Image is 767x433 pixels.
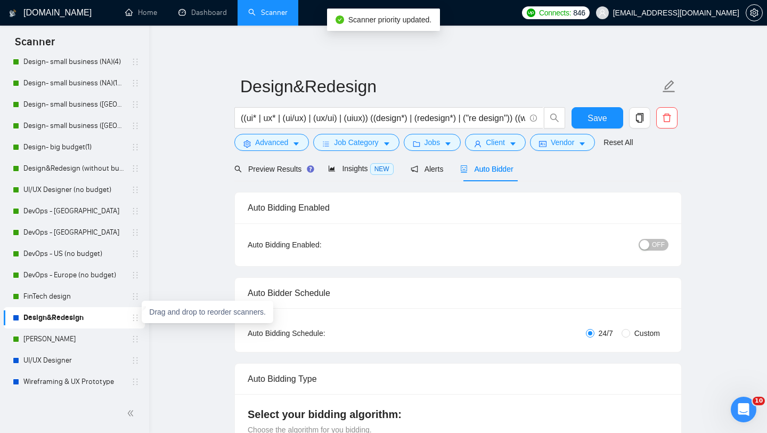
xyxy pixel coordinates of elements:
span: holder [131,122,140,130]
span: robot [460,165,468,173]
span: holder [131,314,140,322]
span: OFF [652,239,665,251]
a: Design&Redesign [23,307,125,328]
iframe: Intercom live chat [731,397,756,422]
span: NEW [370,163,394,175]
span: user [474,140,482,148]
span: bars [322,140,330,148]
button: idcardVendorcaret-down [530,134,595,151]
span: Insights [328,164,393,173]
a: [PERSON_NAME] [23,328,125,350]
span: caret-down [292,140,300,148]
span: user [599,9,606,17]
a: DevOps - Europe (no budget) [23,264,125,286]
span: Scanner priority updated. [348,15,431,24]
a: Design- small business ([GEOGRAPHIC_DATA])(15$) [23,94,125,115]
a: Design- big budget(1) [23,137,125,158]
a: searchScanner [248,8,288,17]
button: Save [572,107,623,129]
a: DevOps - [GEOGRAPHIC_DATA] [23,222,125,243]
span: holder [131,378,140,386]
input: Search Freelance Jobs... [241,111,525,125]
span: holder [131,79,140,87]
span: edit [662,79,676,93]
button: search [544,107,565,129]
a: dashboardDashboard [178,8,227,17]
button: delete [656,107,678,129]
img: logo [9,5,17,22]
span: holder [131,228,140,237]
span: caret-down [383,140,390,148]
span: Alerts [411,165,444,173]
span: holder [131,356,140,365]
span: Scanner [6,34,63,57]
span: Advanced [255,137,288,148]
img: upwork-logo.png [527,9,535,17]
div: Drag and drop to reorder scanners. [142,301,273,323]
span: caret-down [509,140,517,148]
span: 846 [573,7,585,19]
span: holder [131,292,140,301]
span: search [234,165,242,173]
a: UI/UX Designer (no budget) [23,179,125,201]
span: check-circle [336,15,344,24]
span: holder [131,207,140,215]
span: notification [411,165,418,173]
span: 10 [753,397,765,405]
span: holder [131,100,140,109]
span: search [544,113,565,123]
a: DevOps - [GEOGRAPHIC_DATA] [23,201,125,222]
span: Connects: [539,7,571,19]
span: holder [131,250,140,258]
span: caret-down [578,140,586,148]
span: area-chart [328,165,336,172]
button: settingAdvancedcaret-down [234,134,309,151]
button: barsJob Categorycaret-down [313,134,399,151]
button: setting [746,4,763,21]
a: homeHome [125,8,157,17]
div: Tooltip anchor [306,164,315,174]
span: Client [486,137,505,148]
div: Auto Bidding Enabled [248,193,668,223]
a: FinTech design [23,286,125,307]
span: holder [131,143,140,151]
span: holder [131,164,140,173]
div: Auto Bidder Schedule [248,278,668,308]
input: Scanner name... [240,73,660,100]
h4: Select your bidding algorithm: [248,407,668,422]
span: folder [413,140,420,148]
button: copy [629,107,650,129]
span: caret-down [444,140,452,148]
span: setting [746,9,762,17]
span: holder [131,271,140,279]
span: delete [657,113,677,123]
span: Save [588,111,607,125]
a: DevOps - US (no budget) [23,243,125,264]
span: holder [131,186,140,194]
a: setting [746,9,763,17]
button: folderJobscaret-down [404,134,461,151]
span: Vendor [551,137,574,148]
span: setting [243,140,251,148]
a: Sys Admin (no budget) [23,392,125,414]
span: double-left [127,408,137,419]
a: Reset All [603,137,633,148]
button: userClientcaret-down [465,134,526,151]
span: info-circle [530,115,537,122]
a: Design&Redesign (without budget) [23,158,125,179]
div: Auto Bidding Enabled: [248,239,388,251]
span: Jobs [425,137,440,148]
span: holder [131,58,140,66]
span: Auto Bidder [460,165,513,173]
a: Design- small business (NA)(15$) [23,73,125,94]
span: 24/7 [594,327,617,339]
span: Preview Results [234,165,311,173]
span: holder [131,335,140,343]
span: Job Category [334,137,378,148]
a: Wireframing & UX Prototype [23,371,125,392]
a: UI/UX Designer [23,350,125,371]
span: copy [630,113,650,123]
span: idcard [539,140,546,148]
span: Custom [630,327,664,339]
a: Design- small business (NA)(4) [23,51,125,73]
